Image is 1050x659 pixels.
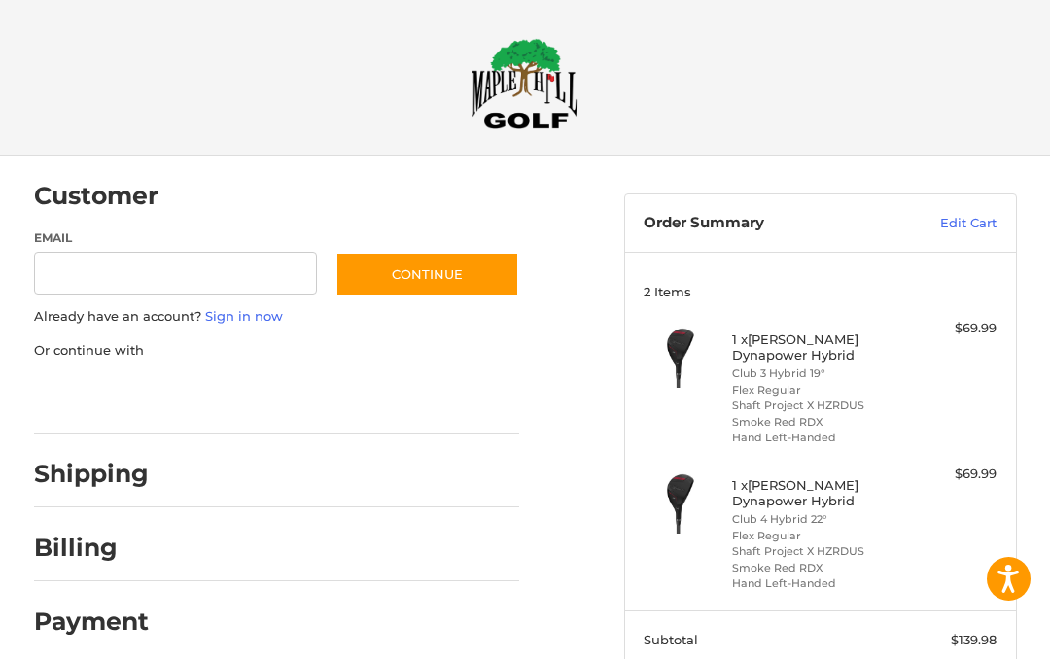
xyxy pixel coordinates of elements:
[644,214,884,233] h3: Order Summary
[732,430,904,446] li: Hand Left-Handed
[732,575,904,592] li: Hand Left-Handed
[908,319,997,338] div: $69.99
[732,511,904,528] li: Club 4 Hybrid 22°
[34,607,149,637] h2: Payment
[192,379,338,414] iframe: PayPal-paylater
[732,528,904,544] li: Flex Regular
[205,308,283,324] a: Sign in now
[644,284,997,299] h3: 2 Items
[732,477,904,509] h4: 1 x [PERSON_NAME] Dynapower Hybrid
[732,543,904,575] li: Shaft Project X HZRDUS Smoke Red RDX
[34,181,158,211] h2: Customer
[34,307,519,327] p: Already have an account?
[335,252,519,296] button: Continue
[884,214,997,233] a: Edit Cart
[472,38,578,129] img: Maple Hill Golf
[34,229,317,247] label: Email
[732,365,904,382] li: Club 3 Hybrid 19°
[732,382,904,399] li: Flex Regular
[34,533,148,563] h2: Billing
[732,331,904,364] h4: 1 x [PERSON_NAME] Dynapower Hybrid
[34,341,519,361] p: Or continue with
[27,379,173,414] iframe: PayPal-paypal
[908,465,997,484] div: $69.99
[34,459,149,489] h2: Shipping
[732,398,904,430] li: Shaft Project X HZRDUS Smoke Red RDX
